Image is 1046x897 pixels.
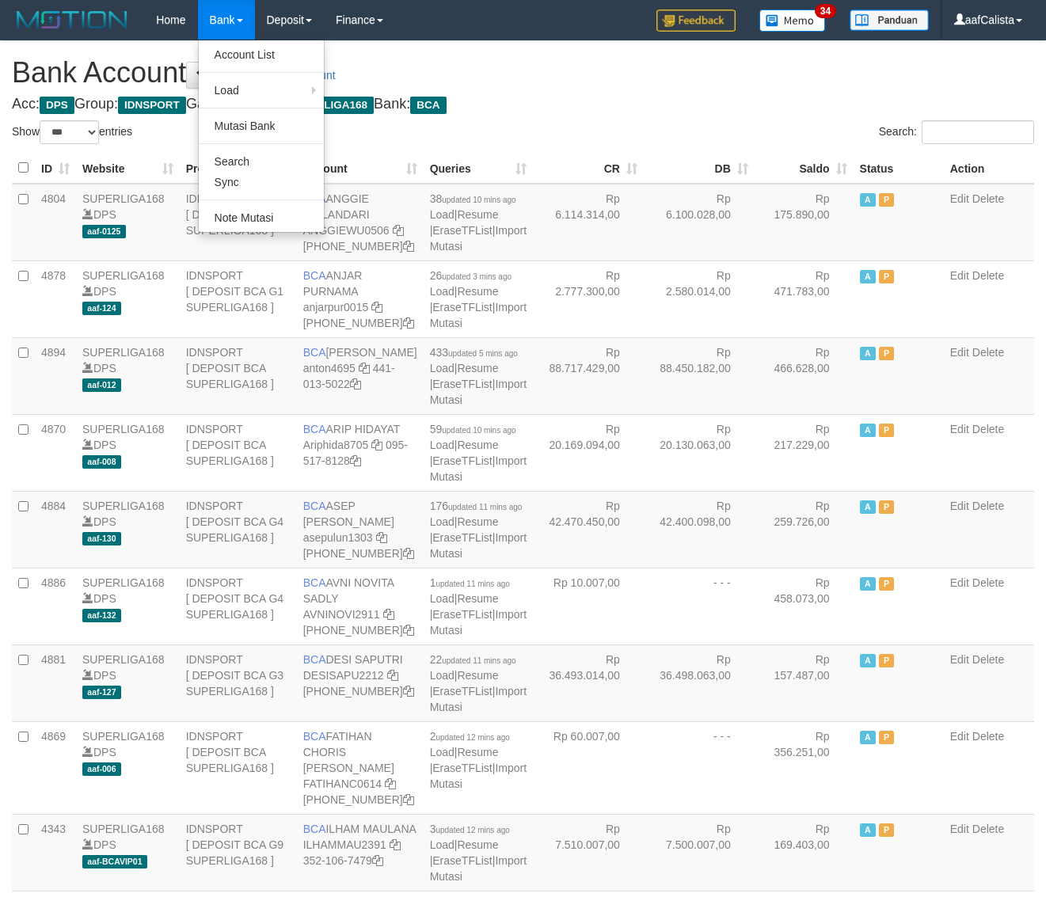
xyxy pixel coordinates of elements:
[199,116,324,136] a: Mutasi Bank
[40,120,99,144] select: Showentries
[950,823,969,835] a: Edit
[430,285,455,298] a: Load
[430,192,516,205] span: 38
[755,184,854,261] td: Rp 175.890,00
[350,454,361,467] a: Copy 0955178128 to clipboard
[860,823,876,837] span: Active
[448,349,518,358] span: updated 5 mins ago
[430,500,527,560] span: | | |
[430,531,527,560] a: Import Mutasi
[76,153,180,184] th: Website: activate to sort column ascending
[430,576,510,589] span: 1
[180,814,297,891] td: IDNSPORT [ DEPOSIT BCA G9 SUPERLIGA168 ]
[533,721,644,814] td: Rp 60.007,00
[82,686,121,699] span: aaf-127
[303,269,326,282] span: BCA
[403,793,414,806] a: Copy 4062281727 to clipboard
[644,568,755,644] td: - - -
[854,153,944,184] th: Status
[430,685,527,713] a: Import Mutasi
[82,576,165,589] a: SUPERLIGA168
[76,491,180,568] td: DPS
[430,762,527,790] a: Import Mutasi
[644,414,755,491] td: Rp 20.130.063,00
[297,337,424,414] td: [PERSON_NAME] 441-013-5022
[403,317,414,329] a: Copy 4062281620 to clipboard
[457,746,498,758] a: Resume
[972,500,1004,512] a: Delete
[297,644,424,721] td: DESI SAPUTRI [PHONE_NUMBER]
[12,57,1034,89] h1: Bank Account
[972,423,1004,435] a: Delete
[533,414,644,491] td: Rp 20.169.094,00
[430,378,527,406] a: Import Mutasi
[879,193,895,207] span: Paused
[755,721,854,814] td: Rp 356.251,00
[879,120,1034,144] label: Search:
[430,669,455,682] a: Load
[972,653,1004,666] a: Delete
[755,153,854,184] th: Saldo: activate to sort column ascending
[430,592,455,605] a: Load
[303,653,326,666] span: BCA
[297,153,424,184] th: Account: activate to sort column ascending
[359,362,370,374] a: Copy anton4695 to clipboard
[755,337,854,414] td: Rp 466.628,00
[457,515,498,528] a: Resume
[297,184,424,261] td: ANGGIE WULANDARI [PHONE_NUMBER]
[950,500,969,512] a: Edit
[432,378,492,390] a: EraseTFList
[76,721,180,814] td: DPS
[442,426,515,435] span: updated 10 mins ago
[950,653,969,666] a: Edit
[972,269,1004,282] a: Delete
[879,731,895,744] span: Paused
[303,423,326,435] span: BCA
[448,503,522,511] span: updated 11 mins ago
[180,721,297,814] td: IDNSPORT [ DEPOSIT BCA SUPERLIGA168 ]
[303,838,386,851] a: ILHAMMAU2391
[442,656,515,665] span: updated 11 mins ago
[40,97,74,114] span: DPS
[430,346,518,359] span: 433
[860,500,876,514] span: Active
[656,10,736,32] img: Feedback.jpg
[759,10,826,32] img: Button%20Memo.svg
[303,777,382,790] a: FATIHANC0614
[82,378,121,392] span: aaf-012
[533,644,644,721] td: Rp 36.493.014,00
[430,823,510,835] span: 3
[430,269,527,329] span: | | |
[457,439,498,451] a: Resume
[430,500,523,512] span: 176
[303,730,326,743] span: BCA
[12,120,132,144] label: Show entries
[303,531,373,544] a: asepulun1303
[297,491,424,568] td: ASEP [PERSON_NAME] [PHONE_NUMBER]
[432,454,492,467] a: EraseTFList
[403,624,414,637] a: Copy 4062280135 to clipboard
[879,577,895,591] span: Paused
[82,532,121,545] span: aaf-130
[922,120,1034,144] input: Search:
[644,184,755,261] td: Rp 6.100.028,00
[35,414,76,491] td: 4870
[436,733,509,742] span: updated 12 mins ago
[430,423,527,483] span: | | |
[432,608,492,621] a: EraseTFList
[297,414,424,491] td: ARIP HIDAYAT 095-517-8128
[533,184,644,261] td: Rp 6.114.314,00
[879,500,895,514] span: Paused
[432,854,492,867] a: EraseTFList
[180,337,297,414] td: IDNSPORT [ DEPOSIT BCA SUPERLIGA168 ]
[755,491,854,568] td: Rp 259.726,00
[430,730,527,790] span: | | |
[385,777,396,790] a: Copy FATIHANC0614 to clipboard
[533,491,644,568] td: Rp 42.470.450,00
[82,455,121,469] span: aaf-008
[82,192,165,205] a: SUPERLIGA168
[860,347,876,360] span: Active
[76,260,180,337] td: DPS
[430,208,455,221] a: Load
[755,814,854,891] td: Rp 169.403,00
